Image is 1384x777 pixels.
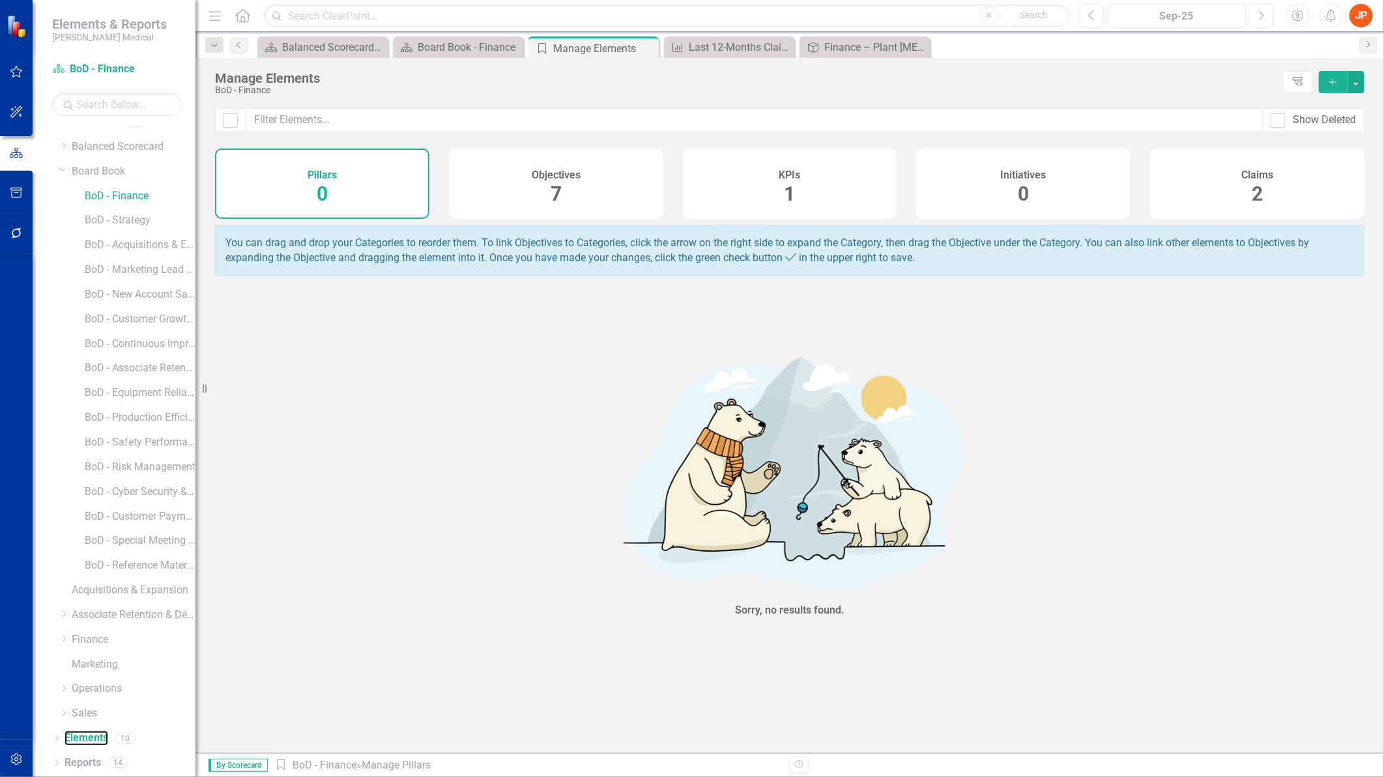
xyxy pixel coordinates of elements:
[1002,7,1067,25] button: Search
[264,5,1070,27] input: Search ClearPoint...
[418,39,520,55] div: Board Book - Finance
[85,410,195,425] a: BoD - Production Efficiency
[72,583,195,598] a: Acquisitions & Expansion
[215,225,1364,276] div: You can drag and drop your Categories to reorder them. To link Objectives to Categories, click th...
[65,756,101,770] a: Reports
[274,758,780,773] div: » Manage Pillars
[784,182,795,205] span: 1
[65,731,108,746] a: Elements
[85,509,195,524] a: BoD - Customer Payment
[72,657,195,672] a: Marketing
[735,603,844,618] div: Sorry, no results found.
[85,485,195,500] a: BoD - Cyber Security & IT
[85,238,195,253] a: BoD - Acquisitions & Expansion
[124,117,145,128] div: 55
[1001,169,1046,181] h4: Initiatives
[85,386,195,401] a: BoD - Equipment Reliability
[261,39,384,55] a: Balanced Scorecard Welcome Page
[52,62,182,77] a: BoD - Finance
[85,287,195,302] a: BoD - New Account Sales
[85,533,195,548] a: BoD - Special Meeting Topics
[1241,169,1273,181] h4: Claims
[72,608,195,623] a: Associate Retention & Development
[1293,113,1356,128] div: Show Deleted
[689,39,791,55] div: Last 12-Months Claims History & Expense (>125k)
[246,108,1263,132] input: Filter Elements...
[317,182,328,205] span: 0
[72,706,195,721] a: Sales
[1108,4,1246,27] button: Sep-25
[1349,4,1373,27] button: JP
[85,189,195,204] a: BoD - Finance
[293,759,356,771] a: BoD - Finance
[396,39,520,55] a: Board Book - Finance
[1252,182,1263,205] span: 2
[824,39,927,55] div: Finance – Plant [MEDICAL_DATA] Forecast
[1020,10,1048,20] span: Search
[215,71,1276,85] div: Manage Elements
[308,169,337,181] h4: Pillars
[72,681,195,696] a: Operations
[72,139,195,154] a: Balanced Scorecard
[779,169,800,181] h4: KPIs
[85,460,195,475] a: BoD - Risk Management
[85,312,195,327] a: BoD - Customer Growth & Retention
[282,39,384,55] div: Balanced Scorecard Welcome Page
[532,169,581,181] h4: Objectives
[85,337,195,352] a: BoD - Continuous Improvement
[553,40,656,57] div: Manage Elements
[551,182,562,205] span: 7
[85,558,195,573] a: BoD - Reference Material
[115,733,136,744] div: 10
[108,757,128,769] div: 14
[85,435,195,450] a: BoD - Safety Performance
[72,632,195,647] a: Finance
[52,16,167,32] span: Elements & Reports
[594,339,985,600] img: No results found
[1018,182,1029,205] span: 0
[72,164,195,179] a: Board Book
[7,14,30,38] img: ClearPoint Strategy
[52,32,167,42] small: [PERSON_NAME] Medical
[215,85,1276,95] div: BoD - Finance
[52,93,182,116] input: Search Below...
[1112,8,1241,24] div: Sep-25
[85,262,195,277] a: BoD - Marketing Lead Conversions
[803,39,927,55] a: Finance – Plant [MEDICAL_DATA] Forecast
[209,759,268,772] span: By Scorecard
[85,213,195,228] a: BoD - Strategy
[85,361,195,376] a: BoD - Associate Retention & Development
[667,39,791,55] a: Last 12-Months Claims History & Expense (>125k)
